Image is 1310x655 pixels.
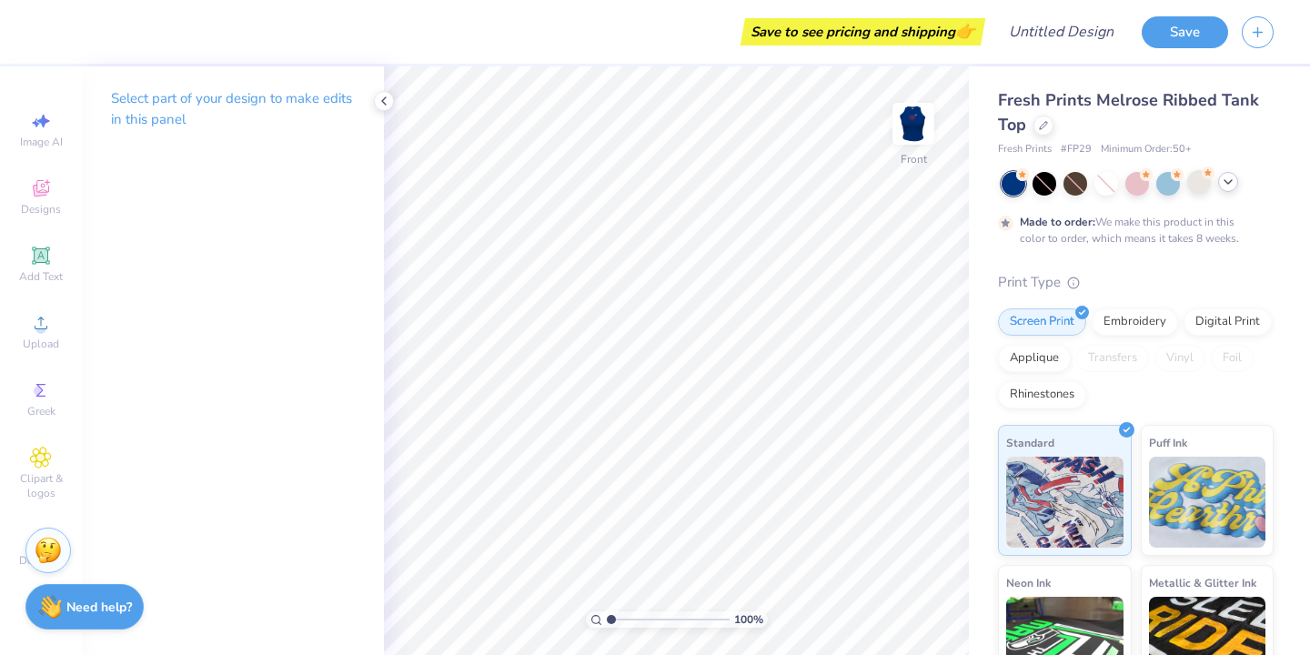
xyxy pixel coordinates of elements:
[998,308,1086,336] div: Screen Print
[1076,345,1149,372] div: Transfers
[1092,308,1178,336] div: Embroidery
[9,471,73,500] span: Clipart & logos
[111,88,355,130] p: Select part of your design to make edits in this panel
[20,135,63,149] span: Image AI
[1006,433,1054,452] span: Standard
[66,599,132,616] strong: Need help?
[955,20,975,42] span: 👉
[21,202,61,217] span: Designs
[1184,308,1272,336] div: Digital Print
[23,337,59,351] span: Upload
[1142,16,1228,48] button: Save
[1101,142,1192,157] span: Minimum Order: 50 +
[994,14,1128,50] input: Untitled Design
[1006,573,1051,592] span: Neon Ink
[27,404,55,418] span: Greek
[1154,345,1205,372] div: Vinyl
[901,151,927,167] div: Front
[998,142,1052,157] span: Fresh Prints
[19,269,63,284] span: Add Text
[998,89,1259,136] span: Fresh Prints Melrose Ribbed Tank Top
[1149,457,1266,548] img: Puff Ink
[895,106,932,142] img: Front
[745,18,981,45] div: Save to see pricing and shipping
[1149,573,1256,592] span: Metallic & Glitter Ink
[998,345,1071,372] div: Applique
[734,611,763,628] span: 100 %
[19,553,63,568] span: Decorate
[998,272,1274,293] div: Print Type
[1020,215,1095,229] strong: Made to order:
[1211,345,1254,372] div: Foil
[1020,214,1244,247] div: We make this product in this color to order, which means it takes 8 weeks.
[1006,457,1124,548] img: Standard
[1149,433,1187,452] span: Puff Ink
[998,381,1086,408] div: Rhinestones
[1061,142,1092,157] span: # FP29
